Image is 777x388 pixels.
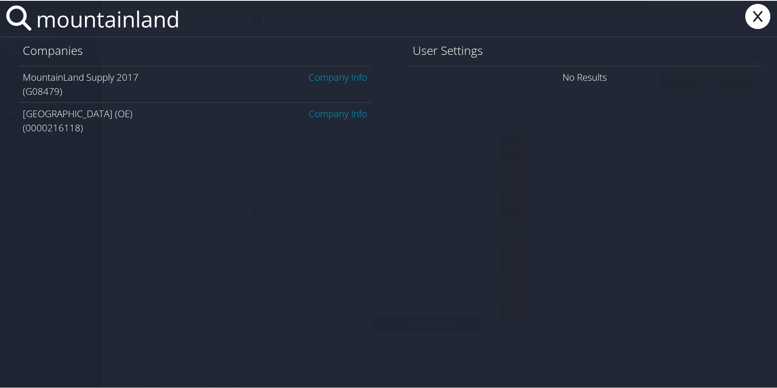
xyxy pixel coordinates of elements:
h1: User Settings [413,42,757,58]
div: (0000216118) [23,120,367,134]
a: Company Info [309,70,367,83]
div: (G08479) [23,83,367,98]
span: [GEOGRAPHIC_DATA] (OE) [23,106,133,119]
a: Company Info [309,106,367,119]
div: No Results [409,65,761,87]
h1: Companies [23,42,367,58]
span: MountainLand Supply 2017 [23,70,138,83]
